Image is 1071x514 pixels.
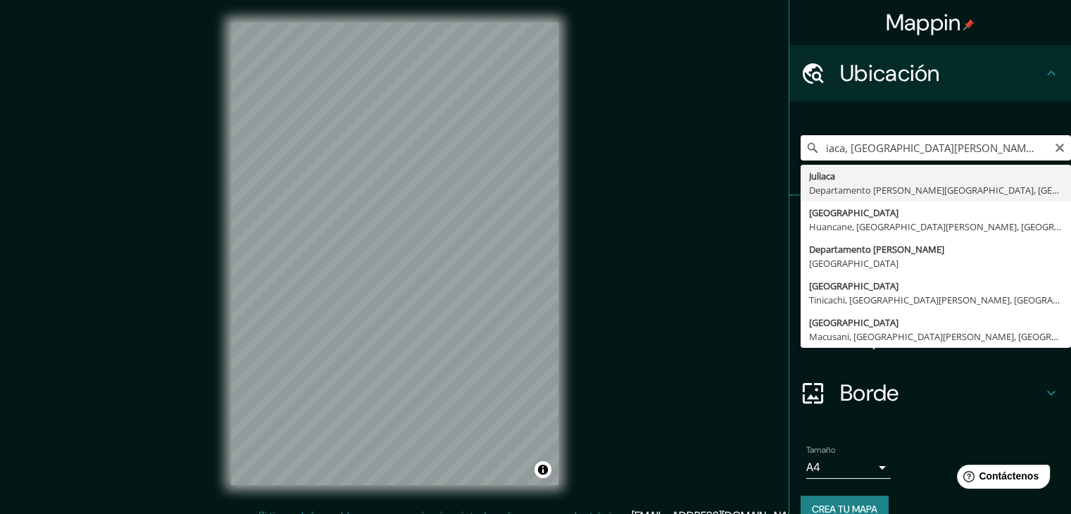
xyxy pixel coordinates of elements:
[534,461,551,478] button: Activar o desactivar atribución
[789,252,1071,308] div: Estilo
[946,459,1056,499] iframe: Lanzador de widgets de ayuda
[809,243,944,256] font: Departamento [PERSON_NAME]
[801,135,1071,161] input: Elige tu ciudad o zona
[809,206,898,219] font: [GEOGRAPHIC_DATA]
[886,8,961,37] font: Mappin
[231,23,558,485] canvas: Mapa
[789,196,1071,252] div: Patas
[963,19,975,30] img: pin-icon.png
[840,58,940,88] font: Ubicación
[809,316,898,329] font: [GEOGRAPHIC_DATA]
[806,460,820,475] font: A4
[809,280,898,292] font: [GEOGRAPHIC_DATA]
[789,308,1071,365] div: Disposición
[1054,140,1065,153] button: Claro
[809,257,898,270] font: [GEOGRAPHIC_DATA]
[789,365,1071,421] div: Borde
[806,444,835,456] font: Tamaño
[840,378,899,408] font: Borde
[809,170,835,182] font: Juliaca
[806,456,891,479] div: A4
[789,45,1071,101] div: Ubicación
